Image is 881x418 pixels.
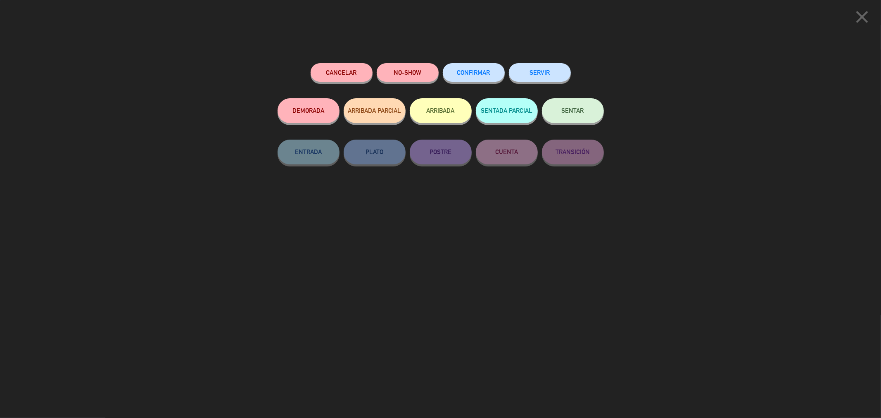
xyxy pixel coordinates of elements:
[476,140,538,164] button: CUENTA
[849,6,875,31] button: close
[311,63,373,82] button: Cancelar
[509,63,571,82] button: SERVIR
[562,107,584,114] span: SENTAR
[344,140,406,164] button: PLATO
[457,69,490,76] span: CONFIRMAR
[348,107,401,114] span: ARRIBADA PARCIAL
[476,98,538,123] button: SENTADA PARCIAL
[852,7,872,27] i: close
[278,140,340,164] button: ENTRADA
[278,98,340,123] button: DEMORADA
[542,140,604,164] button: TRANSICIÓN
[542,98,604,123] button: SENTAR
[377,63,439,82] button: NO-SHOW
[410,98,472,123] button: ARRIBADA
[410,140,472,164] button: POSTRE
[443,63,505,82] button: CONFIRMAR
[344,98,406,123] button: ARRIBADA PARCIAL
